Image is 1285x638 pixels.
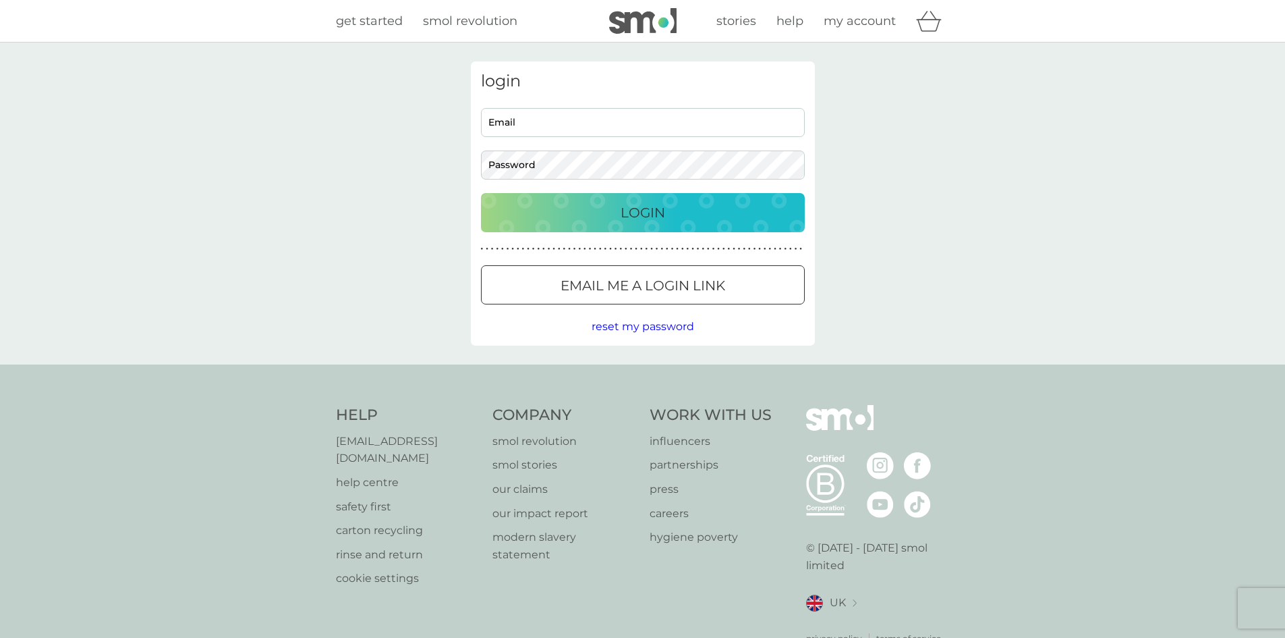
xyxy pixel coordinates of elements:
[904,491,931,518] img: visit the smol Tiktok page
[681,246,684,252] p: ●
[646,246,648,252] p: ●
[578,246,581,252] p: ●
[717,246,720,252] p: ●
[492,505,636,523] a: our impact report
[789,246,792,252] p: ●
[776,14,803,28] span: help
[481,72,805,91] h3: login
[916,7,950,34] div: basket
[697,246,699,252] p: ●
[650,481,772,498] a: press
[640,246,643,252] p: ●
[733,246,735,252] p: ●
[753,246,756,252] p: ●
[650,505,772,523] a: careers
[712,246,715,252] p: ●
[769,246,772,252] p: ●
[650,456,772,474] p: partnerships
[824,11,896,31] a: my account
[492,456,636,474] p: smol stories
[650,246,653,252] p: ●
[599,246,602,252] p: ●
[660,246,663,252] p: ●
[501,246,504,252] p: ●
[738,246,741,252] p: ●
[776,11,803,31] a: help
[666,246,668,252] p: ●
[758,246,761,252] p: ●
[630,246,633,252] p: ●
[336,474,480,491] p: help centre
[592,318,694,336] button: reset my password
[336,405,480,426] h4: Help
[635,246,637,252] p: ●
[728,246,731,252] p: ●
[561,275,725,296] p: Email me a login link
[573,246,576,252] p: ●
[784,246,787,252] p: ●
[423,11,517,31] a: smol revolution
[867,491,894,518] img: visit the smol Youtube page
[650,433,772,450] a: influencers
[799,246,802,252] p: ●
[481,265,805,304] button: Email me a login link
[748,246,751,252] p: ●
[563,246,566,252] p: ●
[492,529,636,563] a: modern slavery statement
[336,498,480,516] a: safety first
[568,246,571,252] p: ●
[779,246,782,252] p: ●
[722,246,725,252] p: ●
[604,246,607,252] p: ●
[621,202,665,223] p: Login
[558,246,561,252] p: ●
[522,246,525,252] p: ●
[496,246,498,252] p: ●
[336,570,480,587] a: cookie settings
[336,546,480,564] a: rinse and return
[867,452,894,479] img: visit the smol Instagram page
[716,11,756,31] a: stories
[795,246,797,252] p: ●
[716,14,756,28] span: stories
[656,246,658,252] p: ●
[806,405,874,451] img: smol
[423,14,517,28] span: smol revolution
[824,14,896,28] span: my account
[592,320,694,333] span: reset my password
[492,481,636,498] a: our claims
[336,522,480,539] a: carton recycling
[336,433,480,467] a: [EMAIL_ADDRESS][DOMAIN_NAME]
[806,539,950,574] p: © [DATE] - [DATE] smol limited
[336,14,403,28] span: get started
[609,8,677,34] img: smol
[481,246,484,252] p: ●
[583,246,586,252] p: ●
[904,452,931,479] img: visit the smol Facebook page
[853,600,857,607] img: select a new location
[532,246,535,252] p: ●
[527,246,530,252] p: ●
[537,246,540,252] p: ●
[481,193,805,232] button: Login
[589,246,592,252] p: ●
[702,246,704,252] p: ●
[517,246,519,252] p: ●
[486,246,488,252] p: ●
[650,405,772,426] h4: Work With Us
[650,529,772,546] a: hygiene poverty
[687,246,689,252] p: ●
[830,594,846,612] span: UK
[492,405,636,426] h4: Company
[542,246,545,252] p: ●
[743,246,745,252] p: ●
